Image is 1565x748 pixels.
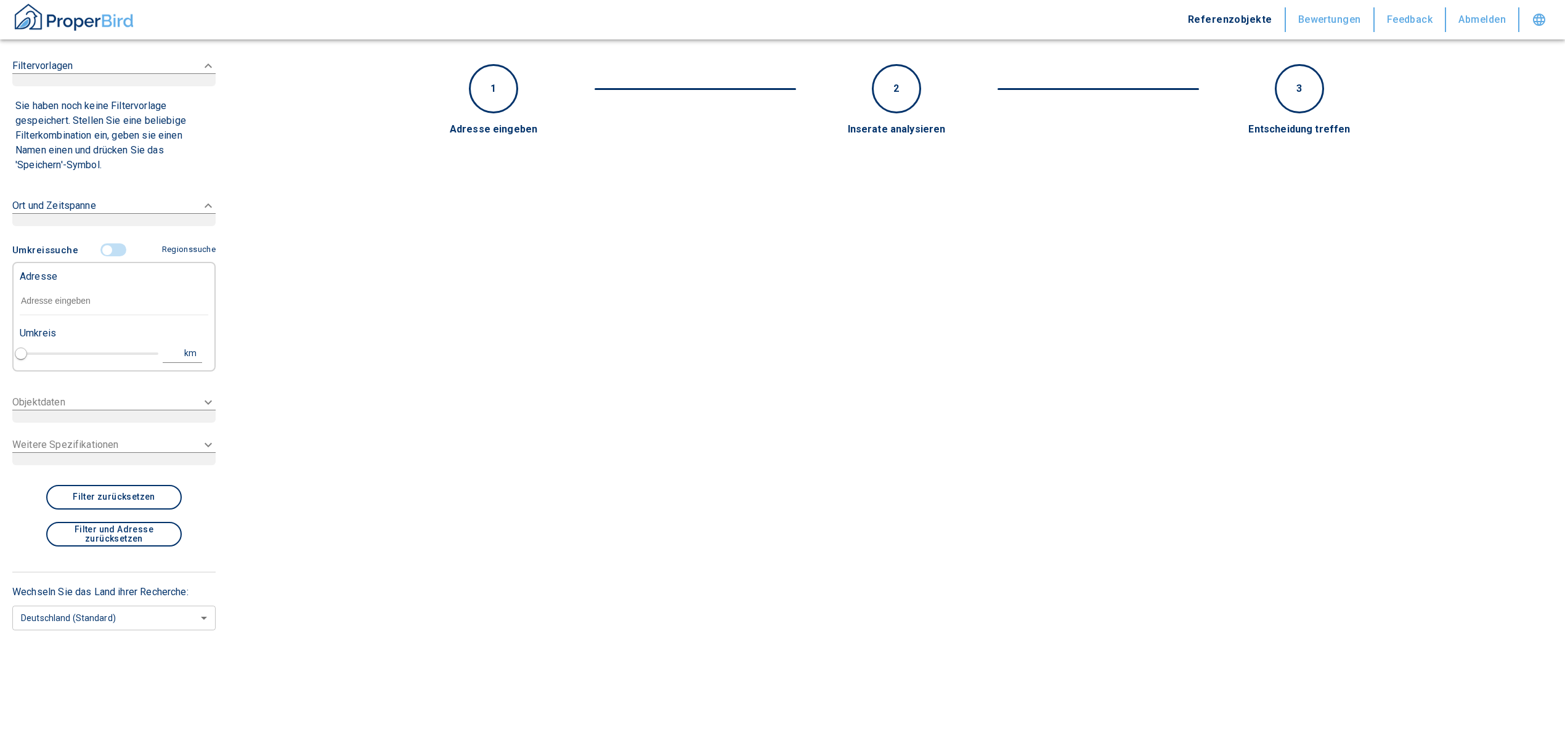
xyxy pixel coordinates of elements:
p: 1 [490,81,496,96]
button: Feedback [1375,7,1447,32]
button: Filter zurücksetzen [46,485,182,510]
div: Objektdaten [12,388,216,430]
button: Bewertungen [1286,7,1375,32]
img: ProperBird Logo and Home Button [12,2,136,33]
div: Inserate analysieren [746,123,1048,137]
p: 2 [893,81,899,96]
p: Wechseln Sie das Land ihrer Recherche: [12,585,216,600]
p: Filtervorlagen [12,59,73,73]
div: Adresse eingeben [343,123,645,137]
p: Ort und Zeitspanne [12,198,96,213]
button: Umkreissuche [12,238,83,262]
button: Regionssuche [157,239,216,261]
div: Filtervorlagen [12,99,216,176]
div: km [188,346,199,361]
input: Adresse eingeben [20,287,208,315]
button: Abmelden [1446,7,1519,32]
p: Umkreis [20,326,56,341]
div: Entscheidung treffen [1148,123,1451,137]
button: Referenzobjekte [1176,7,1286,32]
p: Adresse [20,269,57,284]
p: Sie haben noch keine Filtervorlage gespeichert. Stellen Sie eine beliebige Filterkombination ein,... [15,99,213,173]
p: Weitere Spezifikationen [12,437,118,452]
div: Ort und Zeitspanne [12,186,216,238]
div: Weitere Spezifikationen [12,430,216,473]
div: Deutschland (Standard) [12,601,216,634]
p: Objektdaten [12,395,65,410]
button: ProperBird Logo and Home Button [12,2,136,38]
button: Filter und Adresse zurücksetzen [46,522,182,547]
div: Filtervorlagen [12,238,216,378]
button: km [163,344,202,363]
div: Filtervorlagen [12,46,216,99]
p: 3 [1296,81,1302,96]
